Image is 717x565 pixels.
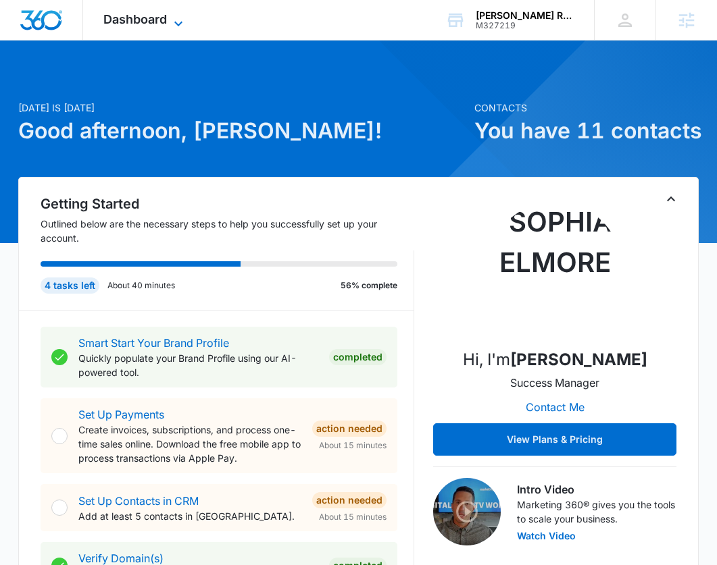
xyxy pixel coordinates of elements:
strong: [PERSON_NAME] [510,350,647,369]
p: [DATE] is [DATE] [18,101,467,115]
a: Smart Start Your Brand Profile [78,336,229,350]
div: Action Needed [312,492,387,508]
img: Intro Video [433,478,501,545]
button: Contact Me [512,391,598,423]
p: Contacts [474,101,699,115]
span: About 15 minutes [319,511,387,523]
div: 4 tasks left [41,277,99,294]
p: Add at least 5 contacts in [GEOGRAPHIC_DATA]. [78,509,302,523]
a: Set Up Contacts in CRM [78,494,199,508]
p: About 40 minutes [107,279,175,292]
a: Verify Domain(s) [78,551,164,565]
span: About 15 minutes [319,439,387,452]
button: Watch Video [517,531,576,541]
p: Quickly populate your Brand Profile using our AI-powered tool. [78,351,319,379]
h3: Intro Video [517,481,676,497]
h1: You have 11 contacts [474,115,699,147]
h2: Getting Started [41,194,415,214]
div: Action Needed [312,421,387,437]
h1: Good afternoon, [PERSON_NAME]! [18,115,467,147]
p: Hi, I'm [463,348,647,372]
p: Success Manager [510,375,599,391]
div: Completed [329,349,387,365]
p: Create invoices, subscriptions, and process one-time sales online. Download the free mobile app t... [78,423,302,465]
p: Outlined below are the necessary steps to help you successfully set up your account. [41,217,415,245]
img: Sophia Elmore [487,202,622,337]
a: Set Up Payments [78,408,164,421]
div: account name [476,10,574,21]
p: Marketing 360® gives you the tools to scale your business. [517,497,676,526]
div: account id [476,21,574,30]
span: Dashboard [103,12,167,26]
button: View Plans & Pricing [433,423,676,456]
button: Toggle Collapse [663,191,679,207]
p: 56% complete [341,279,397,292]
